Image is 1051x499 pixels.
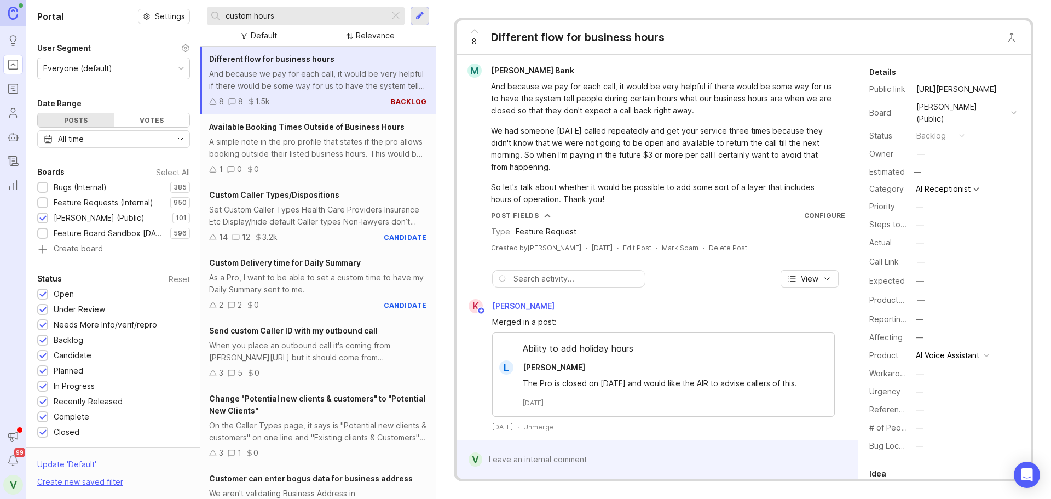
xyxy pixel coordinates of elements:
[255,367,259,379] div: 0
[54,380,95,392] div: In Progress
[913,403,927,417] button: Reference(s)
[916,185,971,193] div: AI Receptionist
[869,387,900,396] label: Urgency
[493,360,594,375] a: L[PERSON_NAME]
[869,83,908,95] div: Public link
[262,231,278,243] div: 3.2k
[469,299,483,313] div: K
[384,233,427,242] div: candidate
[917,148,925,160] div: —
[14,448,25,457] span: 99
[869,276,905,285] label: Expected
[913,217,927,232] button: Steps to Reproduce
[916,368,924,380] div: —
[209,272,427,296] div: As a Pro, I want to be able to set a custom time to have my Daily Summary sent to me.
[176,214,187,222] p: 101
[586,243,587,253] div: ·
[513,273,639,285] input: Search activity...
[916,275,924,287] div: —
[869,202,895,211] label: Priority
[3,79,23,99] a: Roadmaps
[523,363,585,372] span: [PERSON_NAME]
[662,243,698,253] button: Mark Spam
[916,349,979,362] div: AI Voice Assistant
[916,130,946,142] div: backlog
[114,113,190,127] div: Votes
[491,125,836,173] div: We had someone [DATE] called repeatedly and get your service three times because they didn't know...
[493,342,834,360] div: Ability to add holiday hours
[209,190,339,199] span: Custom Caller Types/Dispositions
[592,244,613,252] time: [DATE]
[37,42,91,55] div: User Segment
[916,404,924,416] div: —
[209,258,361,267] span: Custom Delivery time for Daily Summary
[54,181,107,193] div: Bugs (Internal)
[237,163,242,175] div: 0
[477,307,485,315] img: member badge
[469,452,482,467] div: V
[155,11,185,22] span: Settings
[472,36,477,48] span: 8
[467,64,482,78] div: M
[592,243,613,253] a: [DATE]
[138,9,190,24] button: Settings
[3,31,23,50] a: Ideas
[916,200,923,213] div: —
[37,476,123,488] div: Create new saved filter
[172,135,189,144] svg: toggle icon
[913,274,927,288] button: Expected
[491,30,665,45] div: Different flow for business hours
[54,411,89,423] div: Complete
[703,243,704,253] div: ·
[219,163,223,175] div: 1
[238,95,243,107] div: 8
[219,299,223,311] div: 2
[54,303,105,316] div: Under Review
[916,237,924,249] div: —
[917,294,925,306] div: —
[391,97,427,106] div: backlog
[219,95,224,107] div: 8
[200,47,436,114] a: Different flow for business hoursAnd because we pay for each call, it would be very helpful if th...
[254,163,259,175] div: 0
[523,377,817,389] div: The Pro is closed on [DATE] and would like the AIR to advise callers of this.
[37,97,82,110] div: Date Range
[869,369,914,378] label: Workaround
[917,256,925,268] div: —
[461,64,583,78] a: M[PERSON_NAME] Bank
[209,54,334,64] span: Different flow for business hours
[1001,26,1023,48] button: Close button
[37,165,65,179] div: Boards
[37,245,190,255] a: Create board
[200,182,436,250] a: Custom Caller Types/DispositionsSet Custom Caller Types Health Care Providers Insurance Etc Displ...
[869,351,898,360] label: Product
[869,148,908,160] div: Owner
[869,295,927,305] label: ProductboardID
[37,272,62,285] div: Status
[916,440,923,452] div: —
[3,55,23,74] a: Portal
[801,273,818,284] span: View
[3,451,23,471] button: Notifications
[869,332,903,342] label: Affecting
[54,426,79,438] div: Closed
[869,314,928,324] label: Reporting Team
[209,326,378,335] span: Send custom Caller ID with my outbound call
[174,198,187,207] p: 950
[174,229,187,238] p: 596
[3,103,23,123] a: Users
[356,30,395,42] div: Relevance
[209,340,427,364] div: When you place an outbound call it's coming from [PERSON_NAME][URL] but it should come from [PERS...
[462,299,563,313] a: K[PERSON_NAME]
[43,62,112,74] div: Everyone (default)
[54,212,145,224] div: [PERSON_NAME] (Public)
[255,95,270,107] div: 1.5k
[916,313,923,325] div: —
[253,447,258,459] div: 0
[913,236,927,250] button: Actual
[200,386,436,466] a: Change "Potential new clients & customers" to "Potential New Clients"On the Caller Types page, it...
[869,66,896,79] div: Details
[491,66,574,75] span: [PERSON_NAME] Bank
[804,211,845,220] a: Configure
